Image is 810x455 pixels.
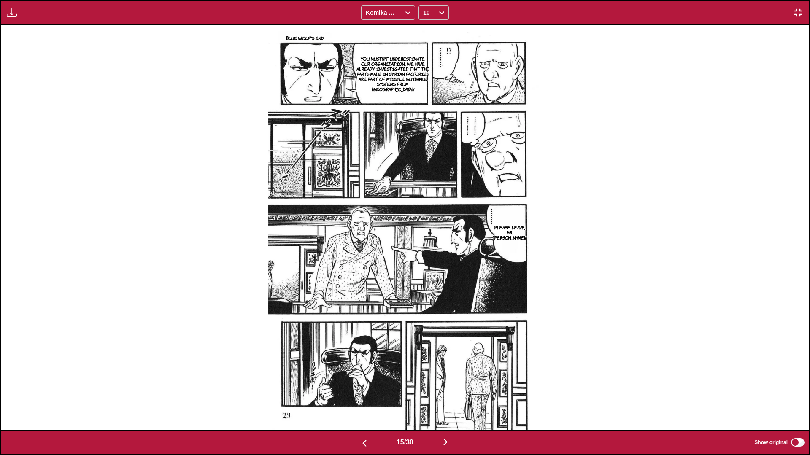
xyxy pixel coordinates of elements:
img: Next page [440,437,451,447]
span: 15 / 30 [397,439,413,446]
p: Please leave, Mr. [PERSON_NAME]! [491,223,529,242]
span: Show original [754,439,788,445]
img: Previous page [359,438,370,448]
img: Manga Panel [268,25,542,430]
p: Blue Wolf's End [284,34,325,42]
img: Download translated images [7,8,17,18]
input: Show original [791,438,805,447]
p: You mustn't underestimate our organization... We have already investigated that the parts made in... [354,54,432,93]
